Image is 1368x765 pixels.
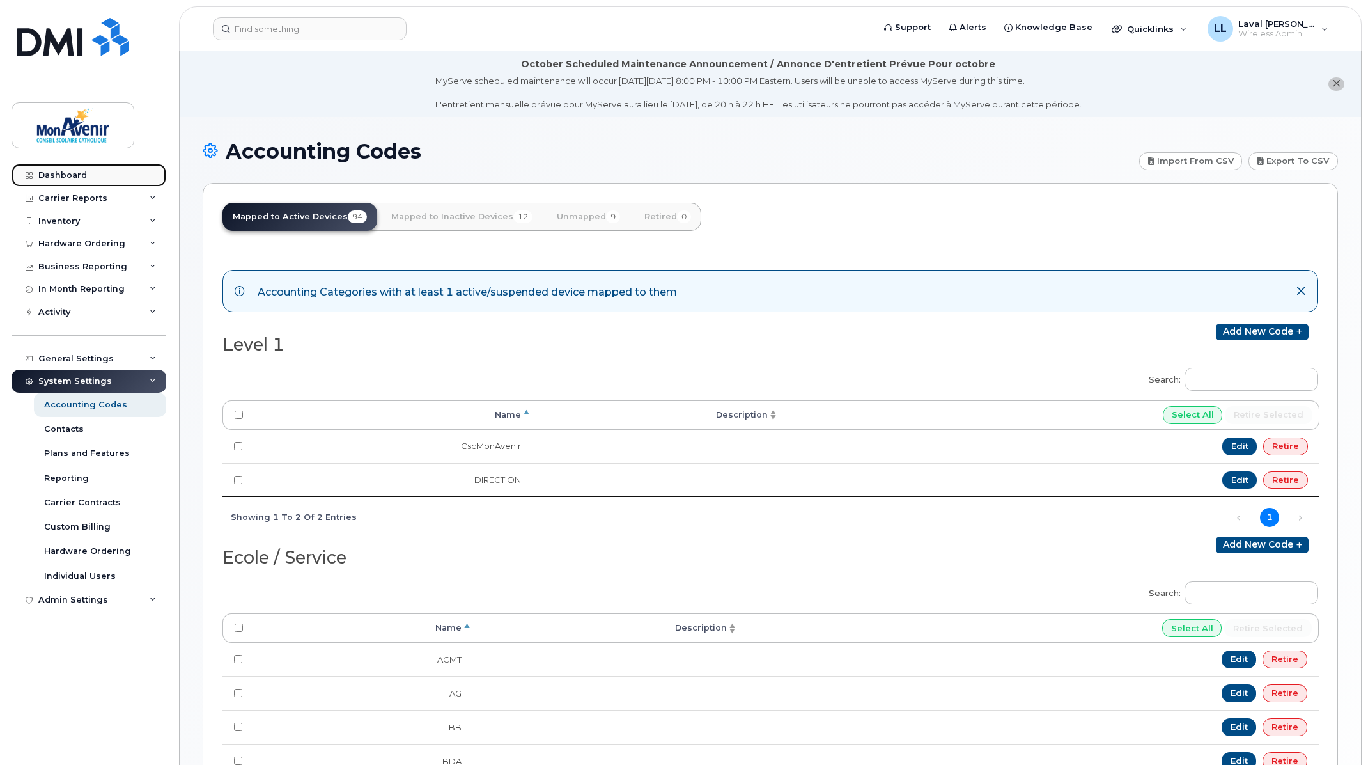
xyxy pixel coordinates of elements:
a: Retire [1263,684,1307,702]
a: Unmapped [547,203,630,231]
input: Select All [1163,406,1223,424]
a: Export to CSV [1248,152,1338,170]
a: Retire [1263,438,1308,455]
label: Search: [1140,359,1318,395]
td: ACMT [254,643,473,676]
th: Name: activate to sort column descending [254,613,473,643]
input: Search: [1185,581,1318,604]
a: Retired [634,203,701,231]
a: Edit [1222,651,1257,668]
td: AG [254,676,473,710]
th: Description: activate to sort column ascending [532,400,780,430]
span: 12 [513,210,532,223]
a: Import from CSV [1139,152,1243,170]
input: Search: [1185,368,1318,391]
a: Mapped to Inactive Devices [381,203,543,231]
a: 1 [1260,508,1279,527]
input: Select All [1162,619,1222,637]
span: 0 [677,210,691,223]
td: DIRECTION [254,463,532,497]
div: Accounting Categories with at least 1 active/suspended device mapped to them [258,282,677,300]
button: close notification [1328,77,1344,91]
h1: Accounting Codes [203,140,1133,162]
a: Edit [1222,684,1257,702]
a: Add new code [1216,537,1309,553]
a: Retire [1263,651,1307,668]
div: MyServe scheduled maintenance will occur [DATE][DATE] 8:00 PM - 10:00 PM Eastern. Users will be u... [435,75,1082,111]
h2: Ecole / Service [222,548,760,567]
h2: Level 1 [222,335,760,354]
a: Edit [1222,471,1257,489]
td: BB [254,710,473,744]
a: Next [1291,508,1310,527]
a: Mapped to Active Devices [222,203,377,231]
a: Previous [1229,508,1248,527]
div: Showing 1 to 2 of 2 entries [222,505,357,527]
th: Name: activate to sort column descending [254,400,532,430]
a: Retire [1263,471,1308,489]
a: Edit [1222,438,1257,455]
a: Add new code [1216,324,1309,340]
td: CscMonAvenir [254,430,532,463]
a: Retire [1263,718,1307,736]
th: Description: activate to sort column ascending [473,613,739,643]
a: Edit [1222,718,1257,736]
label: Search: [1140,573,1318,609]
span: 94 [348,210,367,223]
span: 9 [606,210,620,223]
div: October Scheduled Maintenance Announcement / Annonce D'entretient Prévue Pour octobre [521,58,995,71]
